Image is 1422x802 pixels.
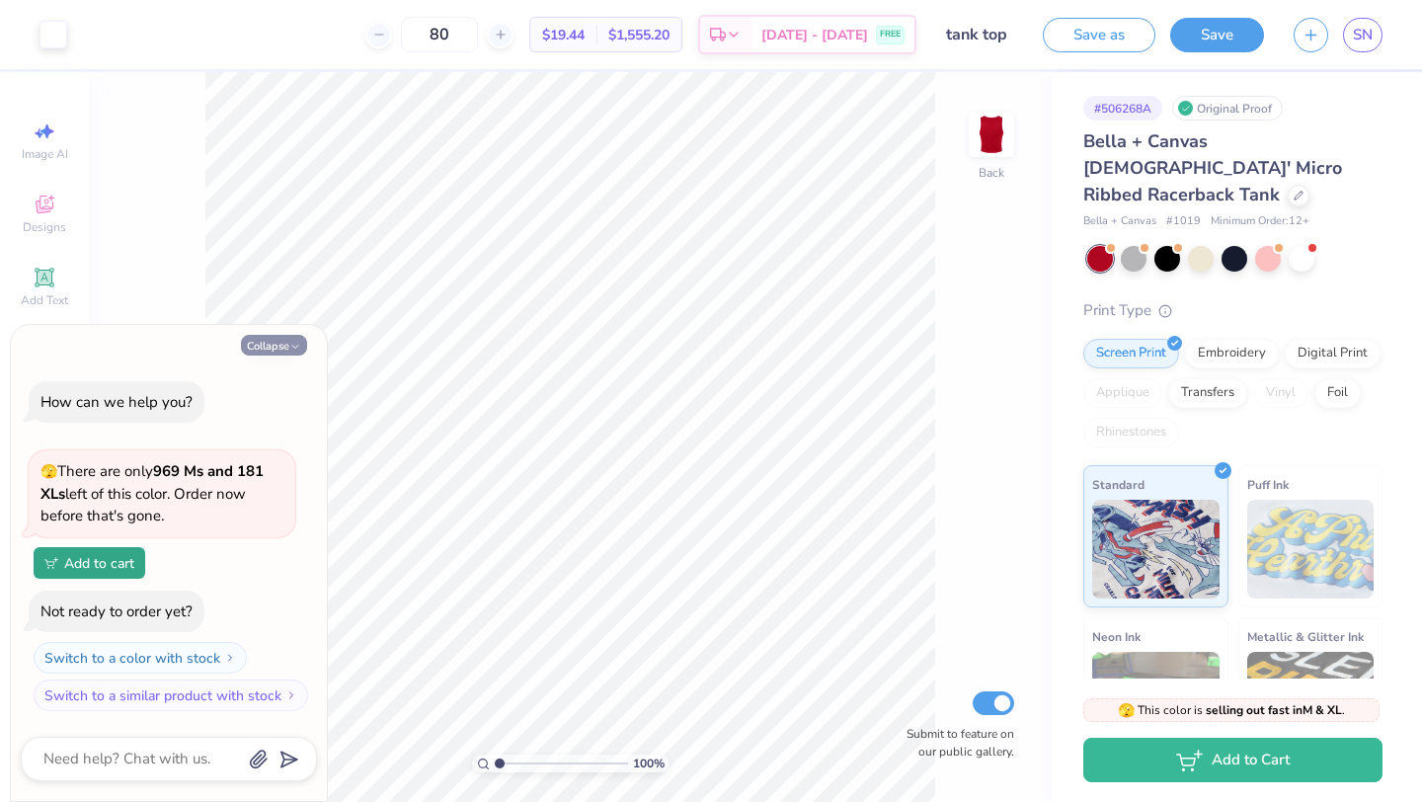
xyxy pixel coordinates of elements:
span: 🫣 [40,462,57,481]
div: Foil [1314,378,1361,408]
div: Rhinestones [1083,418,1179,447]
button: Collapse [241,335,307,356]
button: Switch to a similar product with stock [34,680,308,711]
span: 🫣 [1118,701,1135,720]
span: SN [1353,24,1373,46]
span: Bella + Canvas [1083,213,1156,230]
button: Add to cart [34,547,145,579]
span: There are only left of this color. Order now before that's gone. [40,461,264,525]
span: [DATE] - [DATE] [761,25,868,45]
div: Applique [1083,378,1162,408]
div: Embroidery [1185,339,1279,368]
span: Designs [23,219,66,235]
label: Submit to feature on our public gallery. [896,725,1014,761]
span: Bella + Canvas [DEMOGRAPHIC_DATA]' Micro Ribbed Racerback Tank [1083,129,1342,206]
img: Switch to a similar product with stock [285,689,297,701]
img: Standard [1092,500,1220,599]
div: Screen Print [1083,339,1179,368]
span: FREE [880,28,901,41]
img: Neon Ink [1092,652,1220,751]
span: # 1019 [1166,213,1201,230]
button: Switch to a color with stock [34,642,247,674]
button: Add to Cart [1083,738,1382,782]
input: Untitled Design [931,15,1028,54]
div: How can we help you? [40,392,193,412]
div: Vinyl [1253,378,1308,408]
div: # 506268A [1083,96,1162,120]
span: 100 % [633,755,665,772]
strong: selling out fast in M & XL [1206,702,1342,718]
div: Back [979,164,1004,182]
span: Add Text [21,292,68,308]
span: $19.44 [542,25,585,45]
span: This color is . [1118,701,1345,719]
a: SN [1343,18,1382,52]
img: Back [972,115,1011,154]
img: Add to cart [44,557,58,569]
span: $1,555.20 [608,25,670,45]
div: Not ready to order yet? [40,601,193,621]
span: Neon Ink [1092,626,1141,647]
strong: 969 Ms and 181 XLs [40,461,264,504]
div: Print Type [1083,299,1382,322]
div: Original Proof [1172,96,1283,120]
span: Image AI [22,146,68,162]
div: Transfers [1168,378,1247,408]
div: Digital Print [1285,339,1381,368]
img: Metallic & Glitter Ink [1247,652,1375,751]
img: Switch to a color with stock [224,652,236,664]
button: Save [1170,18,1264,52]
input: – – [401,17,478,52]
span: Puff Ink [1247,474,1289,495]
img: Puff Ink [1247,500,1375,599]
span: Minimum Order: 12 + [1211,213,1309,230]
span: Standard [1092,474,1145,495]
span: Metallic & Glitter Ink [1247,626,1364,647]
button: Save as [1043,18,1155,52]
